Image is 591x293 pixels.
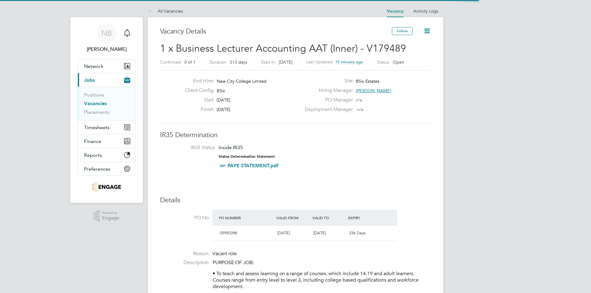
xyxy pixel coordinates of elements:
[160,251,209,257] label: Reason
[180,87,214,94] label: Client Config
[212,251,237,257] span: Vacant role
[78,73,135,87] button: Jobs
[357,107,363,112] span: n/a
[387,9,404,14] a: Vacancy
[392,27,413,35] button: Follow
[413,8,438,14] a: Activity Logs
[217,97,230,103] span: [DATE]
[220,230,237,236] span: 05950398
[213,271,431,290] p: • To teach and assess learning on a range of courses, which include 14-19 and adult learners. Cou...
[160,259,209,266] label: Description
[301,106,353,113] label: Deployment Manager
[92,182,121,192] img: jambo-logo-retina.png
[78,148,135,162] button: Reports
[84,109,110,115] a: Placements
[301,78,353,84] label: Site
[180,78,214,84] label: End Hirer
[180,106,214,113] label: Finish
[347,212,383,223] div: Expiry
[356,78,379,84] span: BSix Estates
[227,163,279,168] a: PAYE STATEMENT.pdf
[166,145,215,151] label: IR35 Status
[84,101,107,106] a: Vacancies
[101,29,112,37] span: NB
[219,154,275,159] strong: Status Determination Statement
[311,212,347,223] div: Valid To
[78,46,135,53] span: Nick Briant
[184,59,195,65] span: 0 of 1
[230,59,247,65] span: 313 days
[160,196,431,205] h3: Details
[356,97,362,103] span: n/a
[160,215,209,221] label: PO No
[217,78,267,84] span: New City College Limited
[301,87,353,94] label: Hiring Manager
[94,210,120,222] a: Powered byEngage
[209,59,226,65] label: Duration
[301,97,353,103] label: PO Manager
[160,42,406,54] span: 1 x Business Lecturer Accounting AAT (Inner) - V179489
[78,162,135,176] button: Preferences
[102,216,119,221] span: Engage
[277,230,290,236] span: [DATE]
[180,97,214,103] label: Start
[393,59,404,65] span: Open
[84,152,102,158] span: Reports
[84,125,110,130] span: Timesheets
[148,8,183,14] a: All Vacancies
[160,131,431,140] h3: IR35 Determination
[313,230,326,236] span: [DATE]
[356,88,391,93] span: [PERSON_NAME]
[213,259,431,266] p: PURPOSE OF JOB:
[335,59,363,65] span: 15 minutes ago
[84,77,95,83] span: Jobs
[84,138,101,144] span: Finance
[78,121,135,134] button: Timesheets
[78,182,135,192] a: Go to home page
[217,88,225,93] span: BSix
[160,59,181,65] label: Confirmed
[84,63,103,69] span: Network
[78,23,135,53] a: NB[PERSON_NAME]
[306,59,333,65] label: Last Updated
[219,145,243,150] span: Inside IR35
[78,87,135,120] div: Jobs
[261,59,275,65] label: Start In
[275,212,311,223] div: Valid From
[160,27,392,36] h3: Vacancy Details
[377,59,389,65] label: Status
[217,212,275,223] div: PO Number
[78,134,135,148] button: Finance
[217,107,230,112] span: [DATE]
[279,59,292,65] span: [DATE]
[84,92,104,98] a: Positions
[78,59,135,73] button: Network
[349,230,366,236] span: 336 Days
[84,166,111,172] span: Preferences
[70,17,143,203] nav: Main navigation
[102,210,119,216] span: Powered by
